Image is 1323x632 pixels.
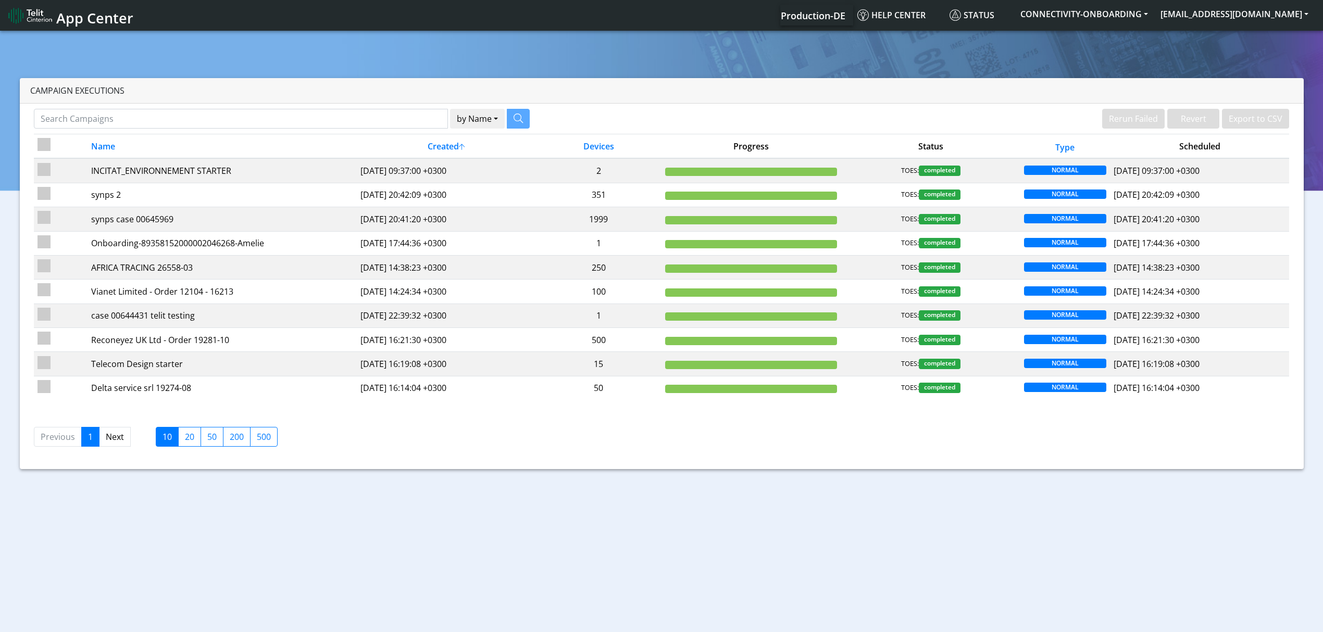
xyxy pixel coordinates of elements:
span: completed [919,214,960,224]
div: Delta service srl 19274-08 [91,382,353,394]
td: 1 [536,304,662,327]
button: [EMAIL_ADDRESS][DOMAIN_NAME] [1154,5,1315,23]
div: synps 2 [91,188,353,201]
th: Name [88,134,357,159]
th: Progress [662,134,841,159]
span: completed [919,189,960,200]
td: [DATE] 14:38:23 +0300 [357,255,536,279]
span: Help center [857,9,926,21]
img: logo-telit-cinterion-gw-new.png [8,7,52,24]
span: NORMAL [1024,286,1106,296]
span: completed [919,335,960,345]
span: [DATE] 20:42:09 +0300 [1114,189,1200,200]
span: [DATE] 22:39:32 +0300 [1114,310,1200,321]
a: Help center [853,5,945,26]
td: [DATE] 20:42:09 +0300 [357,183,536,207]
button: by Name [450,109,505,129]
th: Created [357,134,536,159]
th: Devices [536,134,662,159]
a: Status [945,5,1014,26]
a: Next [99,427,131,447]
img: status.svg [950,9,961,21]
label: 200 [223,427,251,447]
div: synps case 00645969 [91,213,353,225]
td: 2 [536,158,662,183]
span: TOES: [901,238,919,248]
a: 1 [81,427,99,447]
span: completed [919,383,960,393]
span: completed [919,262,960,273]
span: TOES: [901,335,919,345]
td: [DATE] 16:21:30 +0300 [357,328,536,352]
span: NORMAL [1024,166,1106,175]
a: Your current platform instance [780,5,845,26]
span: TOES: [901,262,919,273]
span: [DATE] 14:24:34 +0300 [1114,286,1200,297]
span: TOES: [901,166,919,176]
span: TOES: [901,383,919,393]
span: completed [919,359,960,369]
input: Search Campaigns [34,109,448,129]
span: [DATE] 14:38:23 +0300 [1114,262,1200,273]
span: TOES: [901,189,919,200]
a: App Center [8,4,132,27]
span: TOES: [901,214,919,224]
span: [DATE] 09:37:00 +0300 [1114,165,1200,176]
span: NORMAL [1024,214,1106,223]
span: [DATE] 20:41:20 +0300 [1114,213,1200,225]
td: [DATE] 16:14:04 +0300 [357,376,536,400]
td: 1999 [536,207,662,231]
div: Reconeyez UK Ltd - Order 19281-10 [91,334,353,346]
label: 10 [156,427,179,447]
button: Rerun Failed [1102,109,1165,129]
label: 20 [178,427,201,447]
td: 1 [536,231,662,255]
span: NORMAL [1024,238,1106,247]
button: CONNECTIVITY-ONBOARDING [1014,5,1154,23]
td: [DATE] 22:39:32 +0300 [357,304,536,327]
td: [DATE] 09:37:00 +0300 [357,158,536,183]
span: NORMAL [1024,383,1106,392]
td: [DATE] 16:19:08 +0300 [357,352,536,376]
span: NORMAL [1024,310,1106,320]
td: [DATE] 17:44:36 +0300 [357,231,536,255]
div: AFRICA TRACING 26558-03 [91,261,353,274]
td: 500 [536,328,662,352]
td: 50 [536,376,662,400]
img: knowledge.svg [857,9,869,21]
span: TOES: [901,359,919,369]
span: App Center [56,8,133,28]
td: [DATE] 20:41:20 +0300 [357,207,536,231]
td: 15 [536,352,662,376]
div: case 00644431 telit testing [91,309,353,322]
div: Telecom Design starter [91,358,353,370]
th: Scheduled [1110,134,1289,159]
span: completed [919,286,960,297]
span: completed [919,310,960,321]
span: [DATE] 16:19:08 +0300 [1114,358,1200,370]
button: Revert [1167,109,1219,129]
td: 351 [536,183,662,207]
span: Production-DE [781,9,845,22]
span: [DATE] 16:21:30 +0300 [1114,334,1200,346]
span: [DATE] 16:14:04 +0300 [1114,382,1200,394]
button: Export to CSV [1222,109,1289,129]
span: TOES: [901,310,919,321]
span: NORMAL [1024,189,1106,199]
span: Status [950,9,994,21]
td: 100 [536,280,662,304]
td: 250 [536,255,662,279]
span: NORMAL [1024,262,1106,272]
td: [DATE] 14:24:34 +0300 [357,280,536,304]
th: Type [1020,134,1110,159]
div: Campaign Executions [20,78,1304,104]
label: 50 [201,427,223,447]
span: completed [919,238,960,248]
div: Vianet Limited - Order 12104 - 16213 [91,285,353,298]
span: NORMAL [1024,359,1106,368]
div: INCITAT_ENVIRONNEMENT STARTER [91,165,353,177]
div: Onboarding-89358152000002046268-Amelie [91,237,353,249]
span: TOES: [901,286,919,297]
span: NORMAL [1024,335,1106,344]
span: completed [919,166,960,176]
